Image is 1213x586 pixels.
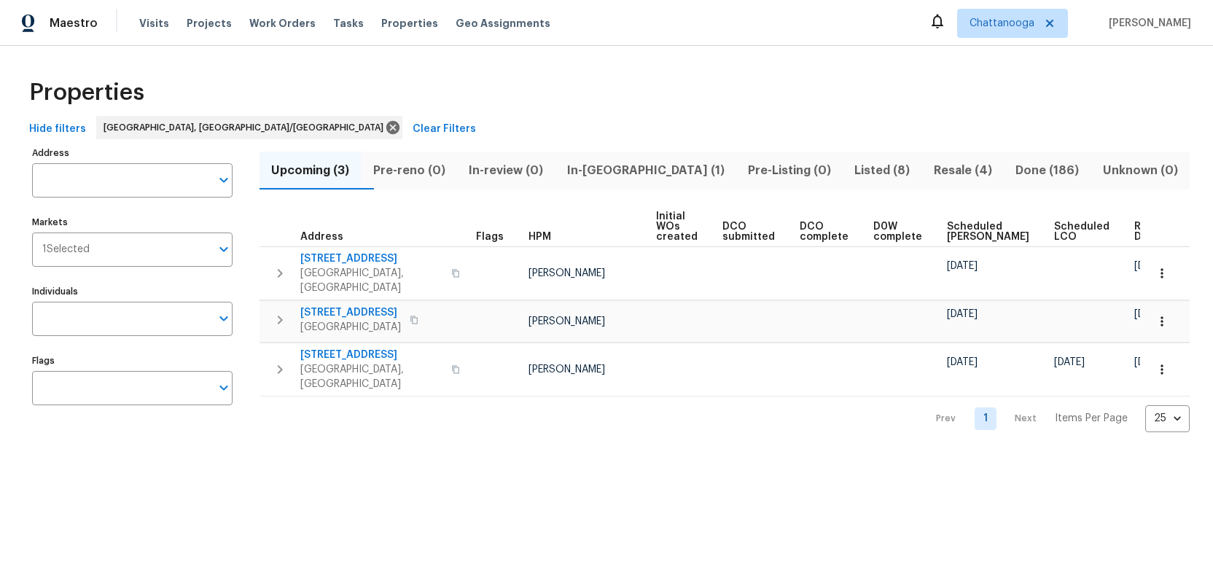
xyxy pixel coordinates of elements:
[300,266,442,295] span: [GEOGRAPHIC_DATA], [GEOGRAPHIC_DATA]
[873,222,922,242] span: D0W complete
[1055,411,1128,426] p: Items Per Page
[529,316,605,327] span: [PERSON_NAME]
[381,16,438,31] span: Properties
[476,232,504,242] span: Flags
[722,222,775,242] span: DCO submitted
[1054,222,1109,242] span: Scheduled LCO
[1100,160,1181,181] span: Unknown (0)
[1134,222,1166,242] span: Ready Date
[214,378,234,398] button: Open
[32,218,233,227] label: Markets
[29,120,86,138] span: Hide filters
[139,16,169,31] span: Visits
[32,149,233,157] label: Address
[268,160,352,181] span: Upcoming (3)
[529,268,605,278] span: [PERSON_NAME]
[745,160,834,181] span: Pre-Listing (0)
[1145,399,1190,437] div: 25
[32,356,233,365] label: Flags
[300,362,442,391] span: [GEOGRAPHIC_DATA], [GEOGRAPHIC_DATA]
[29,85,144,100] span: Properties
[50,16,98,31] span: Maestro
[656,211,698,242] span: Initial WOs created
[23,116,92,143] button: Hide filters
[1134,309,1165,319] span: [DATE]
[947,222,1029,242] span: Scheduled [PERSON_NAME]
[187,16,232,31] span: Projects
[970,16,1034,31] span: Chattanooga
[800,222,849,242] span: DCO complete
[947,357,978,367] span: [DATE]
[851,160,913,181] span: Listed (8)
[407,116,482,143] button: Clear Filters
[931,160,995,181] span: Resale (4)
[1013,160,1082,181] span: Done (186)
[42,243,90,256] span: 1 Selected
[214,308,234,329] button: Open
[300,305,401,320] span: [STREET_ADDRESS]
[563,160,727,181] span: In-[GEOGRAPHIC_DATA] (1)
[456,16,550,31] span: Geo Assignments
[1134,357,1165,367] span: [DATE]
[922,405,1190,432] nav: Pagination Navigation
[1103,16,1191,31] span: [PERSON_NAME]
[1134,261,1165,271] span: [DATE]
[529,364,605,375] span: [PERSON_NAME]
[333,18,364,28] span: Tasks
[529,232,551,242] span: HPM
[300,320,401,335] span: [GEOGRAPHIC_DATA]
[466,160,546,181] span: In-review (0)
[104,120,389,135] span: [GEOGRAPHIC_DATA], [GEOGRAPHIC_DATA]/[GEOGRAPHIC_DATA]
[300,232,343,242] span: Address
[947,309,978,319] span: [DATE]
[214,239,234,259] button: Open
[300,348,442,362] span: [STREET_ADDRESS]
[947,261,978,271] span: [DATE]
[975,407,996,430] a: Goto page 1
[96,116,402,139] div: [GEOGRAPHIC_DATA], [GEOGRAPHIC_DATA]/[GEOGRAPHIC_DATA]
[1054,357,1085,367] span: [DATE]
[370,160,448,181] span: Pre-reno (0)
[32,287,233,296] label: Individuals
[413,120,476,138] span: Clear Filters
[249,16,316,31] span: Work Orders
[214,170,234,190] button: Open
[300,251,442,266] span: [STREET_ADDRESS]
